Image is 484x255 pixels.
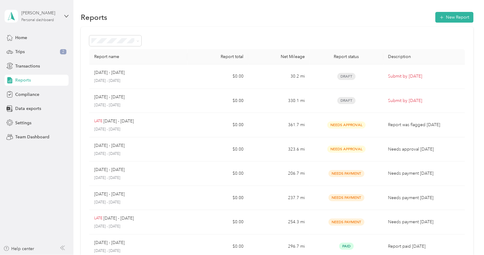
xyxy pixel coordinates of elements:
[94,69,125,76] p: [DATE] - [DATE]
[94,216,102,221] p: LATE
[248,89,310,113] td: 330.1 mi
[187,137,249,162] td: $0.00
[15,49,25,55] span: Trips
[248,210,310,235] td: 254.3 mi
[187,210,249,235] td: $0.00
[388,97,460,104] p: Submit by [DATE]
[94,175,183,181] p: [DATE] - [DATE]
[436,12,474,23] button: New Report
[94,94,125,100] p: [DATE] - [DATE]
[388,195,460,201] p: Needs payment [DATE]
[15,77,31,83] span: Reports
[388,170,460,177] p: Needs payment [DATE]
[21,10,59,16] div: [PERSON_NAME]
[383,49,465,64] th: Description
[94,200,183,205] p: [DATE] - [DATE]
[94,78,183,84] p: [DATE] - [DATE]
[388,219,460,225] p: Needs payment [DATE]
[337,97,356,104] span: Draft
[388,146,460,153] p: Needs approval [DATE]
[187,89,249,113] td: $0.00
[248,137,310,162] td: 323.6 mi
[248,49,310,64] th: Net Mileage
[337,73,356,80] span: Draft
[15,120,31,126] span: Settings
[94,142,125,149] p: [DATE] - [DATE]
[3,246,34,252] button: Help center
[15,35,27,41] span: Home
[94,127,183,132] p: [DATE] - [DATE]
[187,49,249,64] th: Report total
[81,14,107,20] h1: Reports
[104,118,134,125] p: [DATE] - [DATE]
[21,18,54,22] div: Personal dashboard
[329,194,365,201] span: Needs Payment
[187,64,249,89] td: $0.00
[15,105,41,112] span: Data exports
[315,54,378,59] div: Report status
[94,248,183,254] p: [DATE] - [DATE]
[15,134,49,140] span: Team Dashboard
[94,118,102,124] p: LATE
[94,224,183,229] p: [DATE] - [DATE]
[60,49,66,55] span: 2
[327,122,366,129] span: Needs Approval
[89,49,187,64] th: Report name
[94,239,125,246] p: [DATE] - [DATE]
[388,243,460,250] p: Report paid [DATE]
[450,221,484,255] iframe: Everlance-gr Chat Button Frame
[329,170,365,177] span: Needs Payment
[187,113,249,137] td: $0.00
[388,73,460,80] p: Submit by [DATE]
[94,191,125,198] p: [DATE] - [DATE]
[248,64,310,89] td: 30.2 mi
[339,243,354,250] span: Paid
[248,186,310,210] td: 237.7 mi
[187,186,249,210] td: $0.00
[104,215,134,222] p: [DATE] - [DATE]
[248,113,310,137] td: 361.7 mi
[94,151,183,157] p: [DATE] - [DATE]
[327,146,366,153] span: Needs Approval
[15,91,39,98] span: Compliance
[15,63,40,69] span: Transactions
[94,166,125,173] p: [DATE] - [DATE]
[248,162,310,186] td: 206.7 mi
[187,162,249,186] td: $0.00
[388,122,460,128] p: Report was flagged [DATE]
[329,219,365,226] span: Needs Payment
[94,103,183,108] p: [DATE] - [DATE]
